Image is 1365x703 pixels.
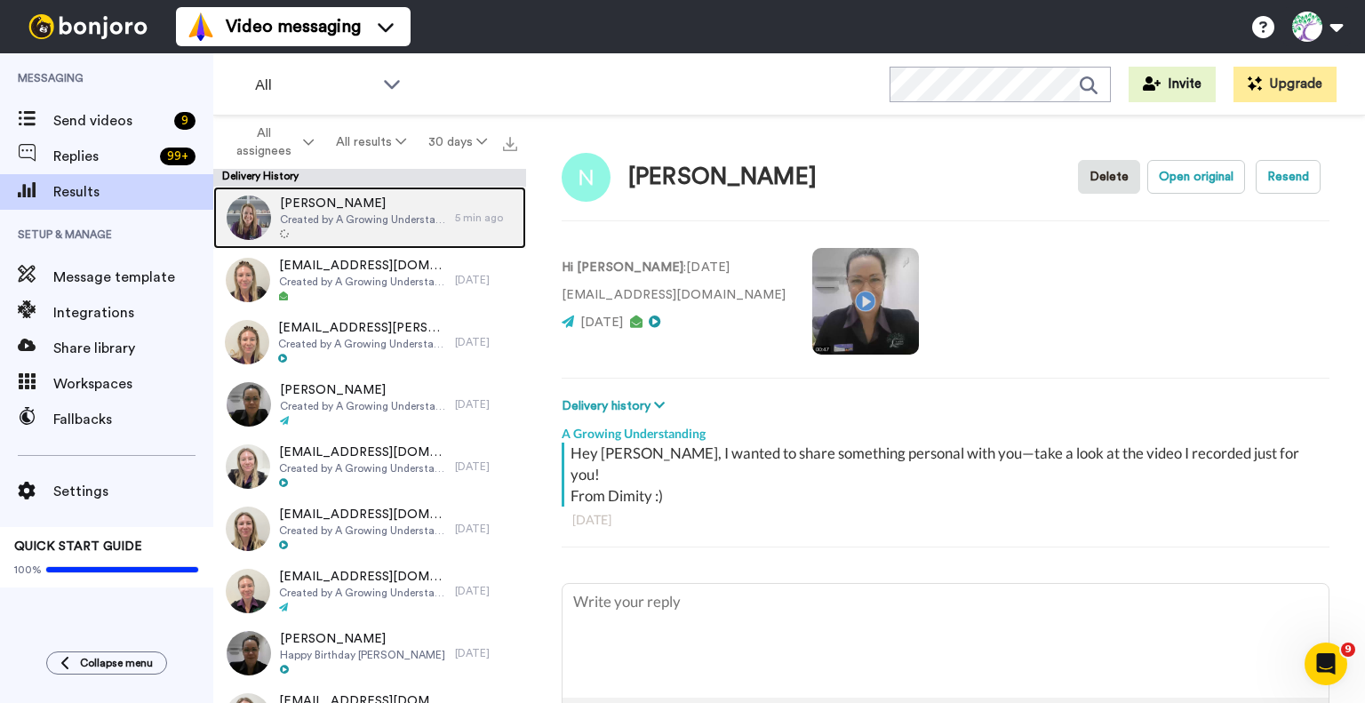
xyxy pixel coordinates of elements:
span: All assignees [227,124,299,160]
button: 30 days [417,126,498,158]
span: Created by A Growing Understanding [279,586,446,600]
span: [EMAIL_ADDRESS][DOMAIN_NAME] [279,506,446,523]
div: 5 min ago [455,211,517,225]
span: [PERSON_NAME] [280,195,446,212]
div: [PERSON_NAME] [628,164,817,190]
img: ac794fb3-804a-4e11-8278-2a0504b1553d-thumb.jpg [226,444,270,489]
img: export.svg [503,137,517,151]
button: Open original [1147,160,1245,194]
img: Image of Natasha [562,153,611,202]
button: Invite [1129,67,1216,102]
img: e2beb5fe-327e-4283-a1a5-dabeed89c89d-thumb.jpg [226,258,270,302]
span: [EMAIL_ADDRESS][DOMAIN_NAME] [279,443,446,461]
div: [DATE] [455,584,517,598]
div: [DATE] [455,273,517,287]
div: [DATE] [455,522,517,536]
div: Hey [PERSON_NAME], I wanted to share something personal with you—take a look at the video I recor... [571,443,1325,507]
span: All [255,75,374,96]
button: Delivery history [562,396,670,416]
img: bj-logo-header-white.svg [21,14,155,39]
span: Happy Birthday [PERSON_NAME] [280,648,445,662]
button: Collapse menu [46,651,167,675]
a: [PERSON_NAME]Happy Birthday [PERSON_NAME][DATE] [213,622,526,684]
img: 384491c5-b41f-4424-a71c-b9851961eb2b-thumb.jpg [226,569,270,613]
span: Fallbacks [53,409,213,430]
img: fa5c1917-047c-4acd-97b8-6b34492a721d-thumb.jpg [225,320,269,364]
span: Video messaging [226,14,361,39]
p: [EMAIL_ADDRESS][DOMAIN_NAME] [562,286,786,305]
span: [PERSON_NAME] [280,381,446,399]
span: Integrations [53,302,213,324]
a: [PERSON_NAME]Created by A Growing Understanding[DATE] [213,373,526,435]
span: Send videos [53,110,167,132]
span: 9 [1341,643,1355,657]
div: [DATE] [455,397,517,411]
span: Message template [53,267,213,288]
a: [EMAIL_ADDRESS][PERSON_NAME][DOMAIN_NAME]Created by A Growing Understanding[DATE] [213,311,526,373]
div: 9 [174,112,196,130]
div: [DATE] [455,646,517,660]
img: ab8762cb-792a-482f-8673-22251134fb28-thumb.jpg [227,631,271,675]
span: Created by A Growing Understanding [278,337,446,351]
img: vm-color.svg [187,12,215,41]
div: [DATE] [455,459,517,474]
div: A Growing Understanding [562,416,1329,443]
button: Delete [1078,160,1140,194]
div: 99 + [160,148,196,165]
span: Share library [53,338,213,359]
span: [DATE] [580,316,623,329]
button: Upgrade [1233,67,1337,102]
a: [EMAIL_ADDRESS][DOMAIN_NAME]Created by A Growing Understanding[DATE] [213,435,526,498]
span: [EMAIL_ADDRESS][DOMAIN_NAME] [279,257,446,275]
button: Export all results that match these filters now. [498,129,523,156]
div: [DATE] [572,511,1319,529]
span: Workspaces [53,373,213,395]
a: [EMAIL_ADDRESS][DOMAIN_NAME]Created by A Growing Understanding[DATE] [213,560,526,622]
span: Created by A Growing Understanding [280,212,446,227]
iframe: Intercom live chat [1305,643,1347,685]
span: [EMAIL_ADDRESS][DOMAIN_NAME] [279,568,446,586]
a: [EMAIL_ADDRESS][DOMAIN_NAME]Created by A Growing Understanding[DATE] [213,249,526,311]
span: Collapse menu [80,656,153,670]
span: [EMAIL_ADDRESS][PERSON_NAME][DOMAIN_NAME] [278,319,446,337]
span: 100% [14,563,42,577]
button: All assignees [217,117,325,167]
div: Delivery History [213,169,526,187]
span: QUICK START GUIDE [14,540,142,553]
img: 37589c89-0291-450e-9c51-763484645cab-thumb.jpg [227,196,271,240]
p: : [DATE] [562,259,786,277]
button: All results [325,126,418,158]
a: [EMAIL_ADDRESS][DOMAIN_NAME]Created by A Growing Understanding[DATE] [213,498,526,560]
span: Created by A Growing Understanding [279,275,446,289]
button: Resend [1256,160,1321,194]
div: [DATE] [455,335,517,349]
img: 699ffe83-9565-4503-8dd0-cbf58ee8db94-thumb.jpg [227,382,271,427]
strong: Hi [PERSON_NAME] [562,261,683,274]
span: Results [53,181,213,203]
span: Settings [53,481,213,502]
span: Created by A Growing Understanding [280,399,446,413]
img: 31caeb3c-c6ee-4167-9608-ba5f452cc908-thumb.jpg [226,507,270,551]
a: [PERSON_NAME]Created by A Growing Understanding5 min ago [213,187,526,249]
span: Replies [53,146,153,167]
span: Created by A Growing Understanding [279,523,446,538]
span: [PERSON_NAME] [280,630,445,648]
span: Created by A Growing Understanding [279,461,446,475]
